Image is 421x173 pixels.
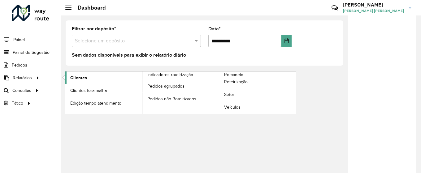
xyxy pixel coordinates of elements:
span: Pedidos agrupados [147,83,184,89]
a: Pedidos agrupados [142,80,219,92]
a: Romaneio [142,71,296,114]
span: Painel [13,37,25,43]
span: [PERSON_NAME] [PERSON_NAME] [343,8,404,14]
button: Choose Date [281,35,292,47]
a: Clientes fora malha [65,84,142,97]
a: Indicadores roteirização [65,71,219,114]
span: Pedidos [12,62,27,68]
span: Painel de Sugestão [13,49,50,56]
span: Pedidos não Roteirizados [147,96,196,102]
a: Setor [219,89,296,101]
label: Filtrar por depósito [72,25,116,32]
span: Clientes fora malha [70,87,107,94]
span: Roteirização [224,79,248,85]
label: Data [208,25,221,32]
span: Relatórios [13,75,32,81]
a: Pedidos não Roteirizados [142,93,219,105]
a: Clientes [65,71,142,84]
a: Contato Rápido [328,1,341,15]
h2: Dashboard [72,4,106,11]
span: Clientes [70,75,87,81]
label: Sem dados disponíveis para exibir o relatório diário [72,51,186,59]
span: Tático [12,100,23,106]
span: Edição tempo atendimento [70,100,121,106]
span: Consultas [12,87,31,94]
span: Setor [224,91,234,98]
span: Indicadores roteirização [147,71,193,78]
a: Edição tempo atendimento [65,97,142,109]
a: Veículos [219,101,296,114]
span: Veículos [224,104,241,110]
span: Romaneio [224,71,243,78]
a: Roteirização [219,76,296,88]
h3: [PERSON_NAME] [343,2,404,8]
